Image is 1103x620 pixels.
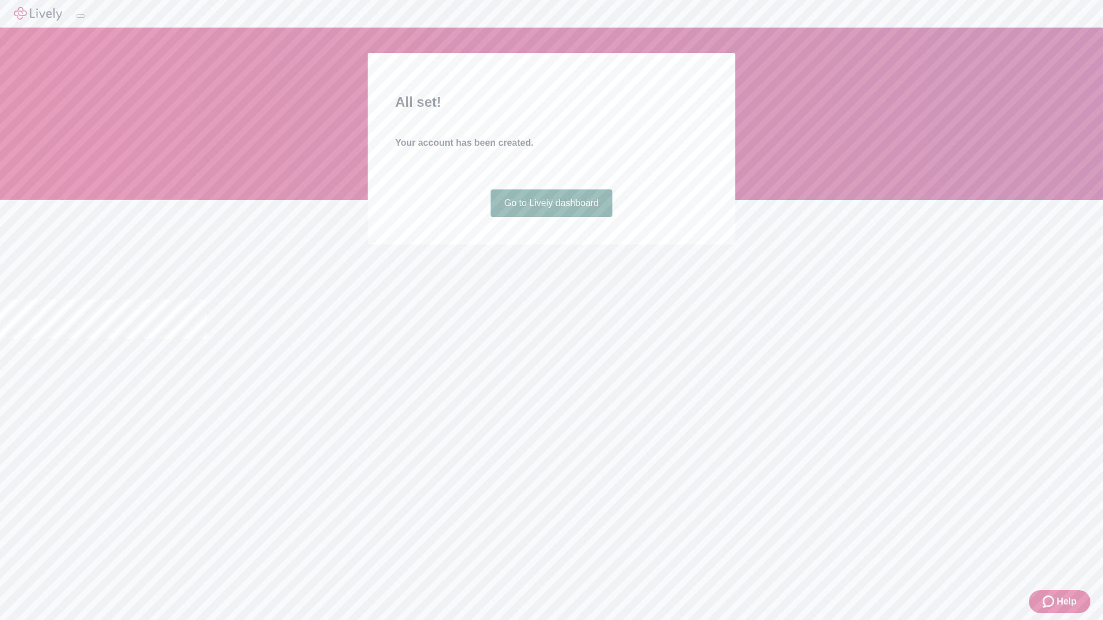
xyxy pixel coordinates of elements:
[1056,595,1077,609] span: Help
[1043,595,1056,609] svg: Zendesk support icon
[395,136,708,150] h4: Your account has been created.
[14,7,62,21] img: Lively
[395,92,708,113] h2: All set!
[491,189,613,217] a: Go to Lively dashboard
[76,14,85,18] button: Log out
[1029,590,1090,613] button: Zendesk support iconHelp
